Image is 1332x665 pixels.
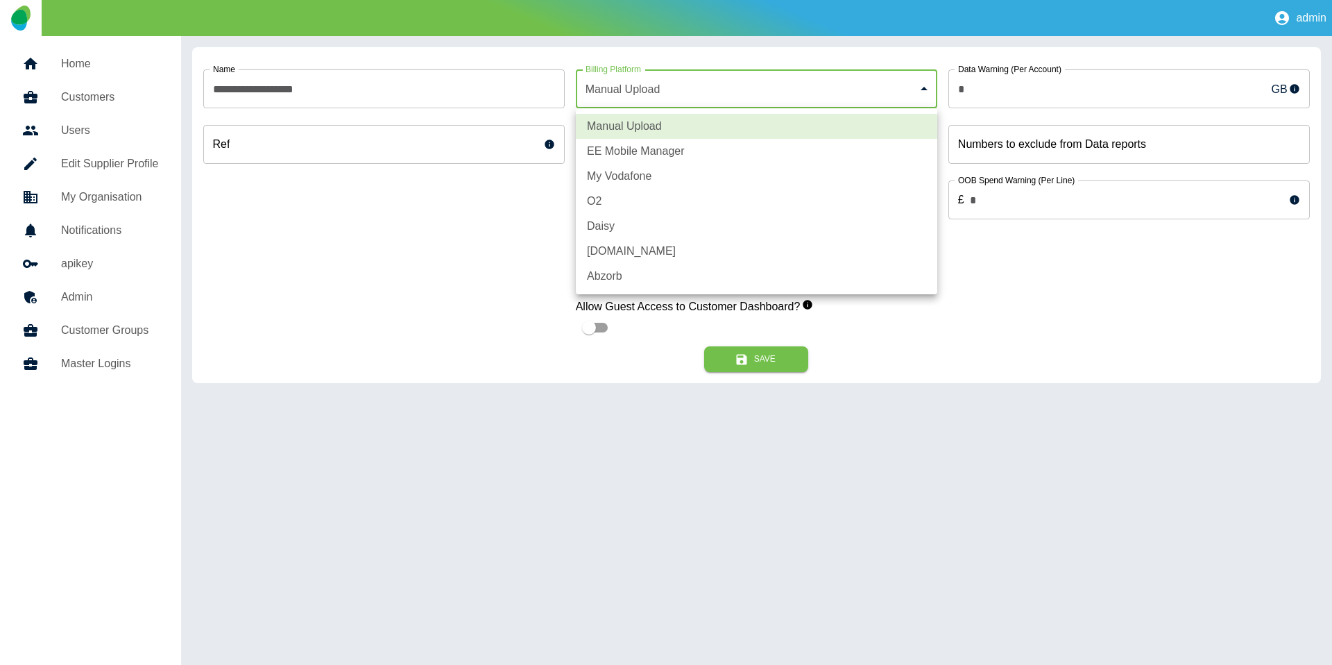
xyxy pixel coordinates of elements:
[576,164,937,189] li: My Vodafone
[576,139,937,164] li: EE Mobile Manager
[576,114,937,139] li: Manual Upload
[576,189,937,214] li: O2
[576,239,937,264] li: [DOMAIN_NAME]
[576,264,937,289] li: Abzorb
[576,214,937,239] li: Daisy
